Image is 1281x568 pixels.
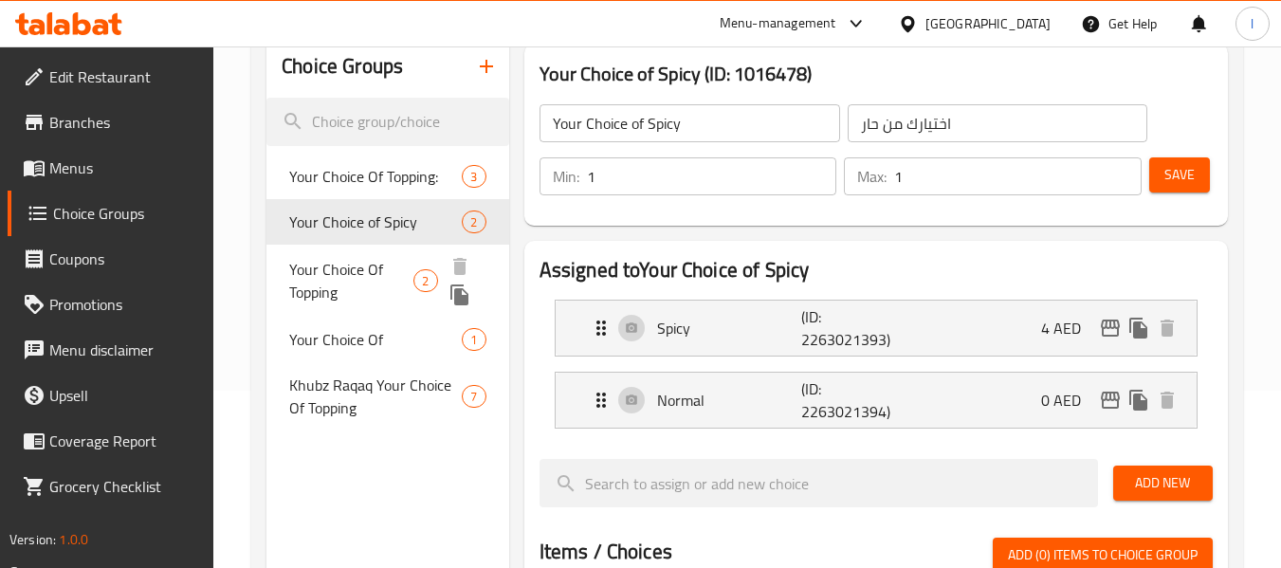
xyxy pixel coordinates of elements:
[266,317,508,362] div: Your Choice Of1
[1041,389,1096,412] p: 0 AED
[49,65,199,88] span: Edit Restaurant
[540,459,1098,507] input: search
[9,527,56,552] span: Version:
[556,301,1197,356] div: Expand
[1008,543,1198,567] span: Add (0) items to choice group
[1164,163,1195,187] span: Save
[8,418,214,464] a: Coverage Report
[1128,471,1198,495] span: Add New
[540,538,672,566] h2: Items / Choices
[553,165,579,188] p: Min:
[8,145,214,191] a: Menus
[289,374,462,419] span: Khubz Raqaq Your Choice Of Topping
[49,384,199,407] span: Upsell
[1041,317,1096,339] p: 4 AED
[289,328,462,351] span: Your Choice Of
[463,388,485,406] span: 7
[289,165,462,188] span: Your Choice Of Topping:
[8,100,214,145] a: Branches
[1153,314,1181,342] button: delete
[857,165,887,188] p: Max:
[49,293,199,316] span: Promotions
[801,377,898,423] p: (ID: 2263021394)
[49,111,199,134] span: Branches
[463,168,485,186] span: 3
[49,475,199,498] span: Grocery Checklist
[282,52,403,81] h2: Choice Groups
[446,281,474,309] button: duplicate
[1153,386,1181,414] button: delete
[1149,157,1210,192] button: Save
[8,373,214,418] a: Upsell
[463,331,485,349] span: 1
[414,272,436,290] span: 2
[8,282,214,327] a: Promotions
[657,317,802,339] p: Spicy
[462,211,485,233] div: Choices
[8,236,214,282] a: Coupons
[8,327,214,373] a: Menu disclaimer
[266,98,508,146] input: search
[266,154,508,199] div: Your Choice Of Topping:3
[1125,386,1153,414] button: duplicate
[53,202,199,225] span: Choice Groups
[289,258,413,303] span: Your Choice Of Topping
[446,252,474,281] button: delete
[1096,386,1125,414] button: edit
[540,256,1213,284] h2: Assigned to Your Choice of Spicy
[540,292,1213,364] li: Expand
[720,12,836,35] div: Menu-management
[925,13,1051,34] div: [GEOGRAPHIC_DATA]
[540,59,1213,89] h3: Your Choice of Spicy (ID: 1016478)
[289,211,462,233] span: Your Choice of Spicy
[49,430,199,452] span: Coverage Report
[59,527,88,552] span: 1.0.0
[1251,13,1254,34] span: l
[49,339,199,361] span: Menu disclaimer
[1125,314,1153,342] button: duplicate
[266,362,508,431] div: Khubz Raqaq Your Choice Of Topping7
[1096,314,1125,342] button: edit
[540,364,1213,436] li: Expand
[1113,466,1213,501] button: Add New
[8,464,214,509] a: Grocery Checklist
[801,305,898,351] p: (ID: 2263021393)
[49,156,199,179] span: Menus
[266,245,508,317] div: Your Choice Of Topping2deleteduplicate
[657,389,802,412] p: Normal
[463,213,485,231] span: 2
[49,247,199,270] span: Coupons
[556,373,1197,428] div: Expand
[8,54,214,100] a: Edit Restaurant
[8,191,214,236] a: Choice Groups
[266,199,508,245] div: Your Choice of Spicy2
